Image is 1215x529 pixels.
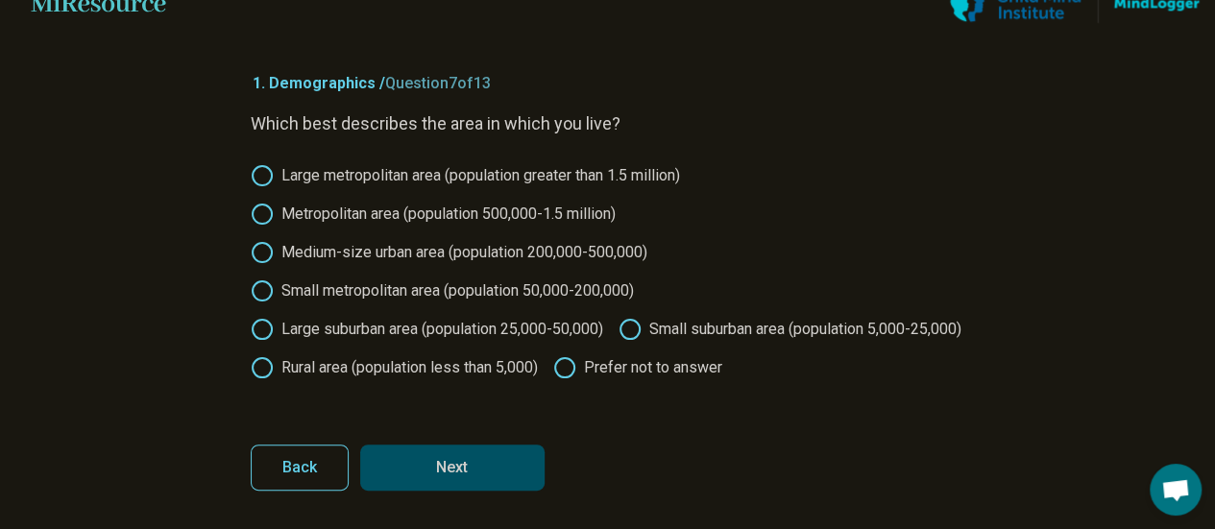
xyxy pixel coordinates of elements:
[553,356,722,379] label: Prefer not to answer
[619,318,961,341] label: Small suburban area (population 5,000-25,000)
[251,241,647,264] label: Medium-size urban area (population 200,000-500,000)
[251,203,616,226] label: Metropolitan area (population 500,000-1.5 million)
[1150,464,1202,516] div: Open chat
[251,318,603,341] label: Large suburban area (population 25,000-50,000)
[251,164,680,187] label: Large metropolitan area (population greater than 1.5 million)
[251,356,538,379] label: Rural area (population less than 5,000)
[282,460,317,475] span: Back
[251,110,965,137] p: Which best describes the area in which you live?
[251,72,965,95] p: 1. Demographics /
[360,445,545,491] button: Next
[385,74,491,92] span: Question 7 of 13
[251,445,349,491] button: Back
[251,279,634,302] label: Small metropolitan area (population 50,000-200,000)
